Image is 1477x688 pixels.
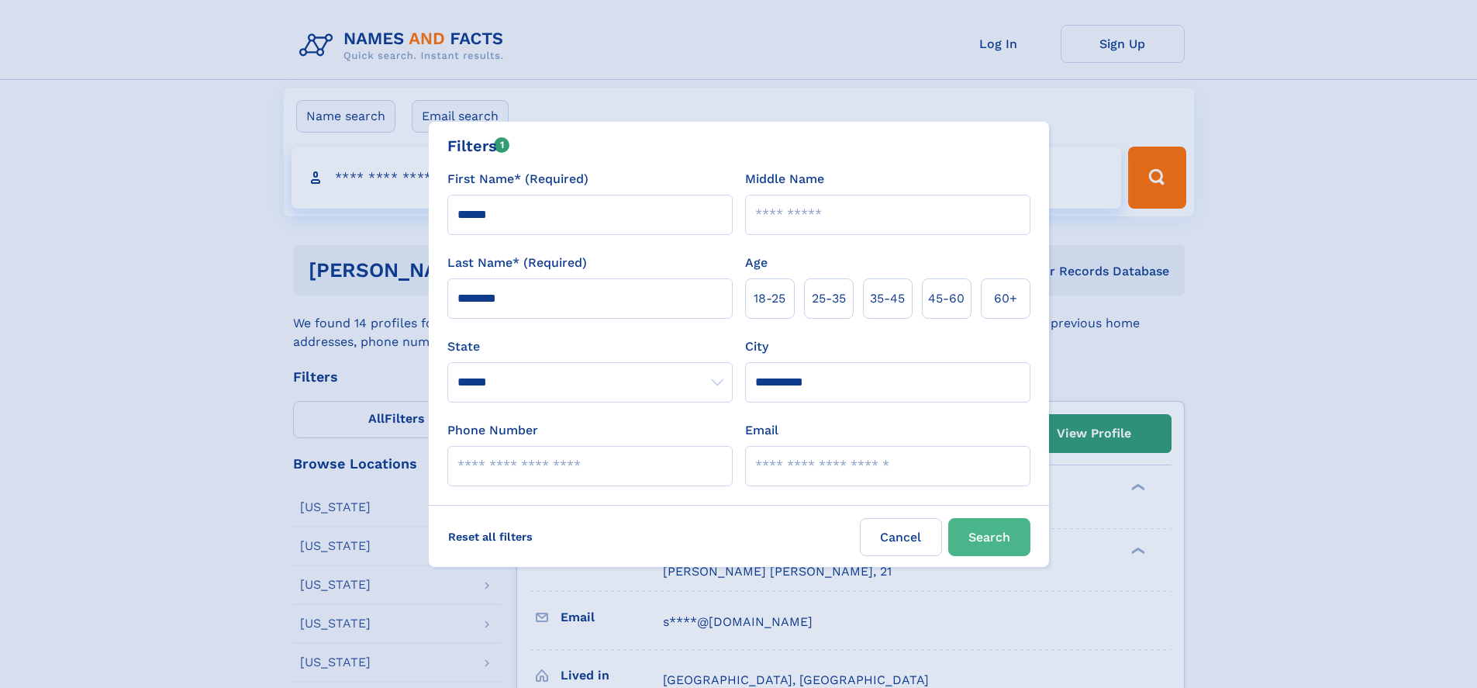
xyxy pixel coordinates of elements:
[754,289,785,308] span: 18‑25
[745,170,824,188] label: Middle Name
[860,518,942,556] label: Cancel
[447,170,588,188] label: First Name* (Required)
[928,289,965,308] span: 45‑60
[447,337,733,356] label: State
[745,254,768,272] label: Age
[812,289,846,308] span: 25‑35
[745,337,768,356] label: City
[745,421,778,440] label: Email
[447,254,587,272] label: Last Name* (Required)
[948,518,1030,556] button: Search
[438,518,543,555] label: Reset all filters
[994,289,1017,308] span: 60+
[447,421,538,440] label: Phone Number
[870,289,905,308] span: 35‑45
[447,134,510,157] div: Filters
